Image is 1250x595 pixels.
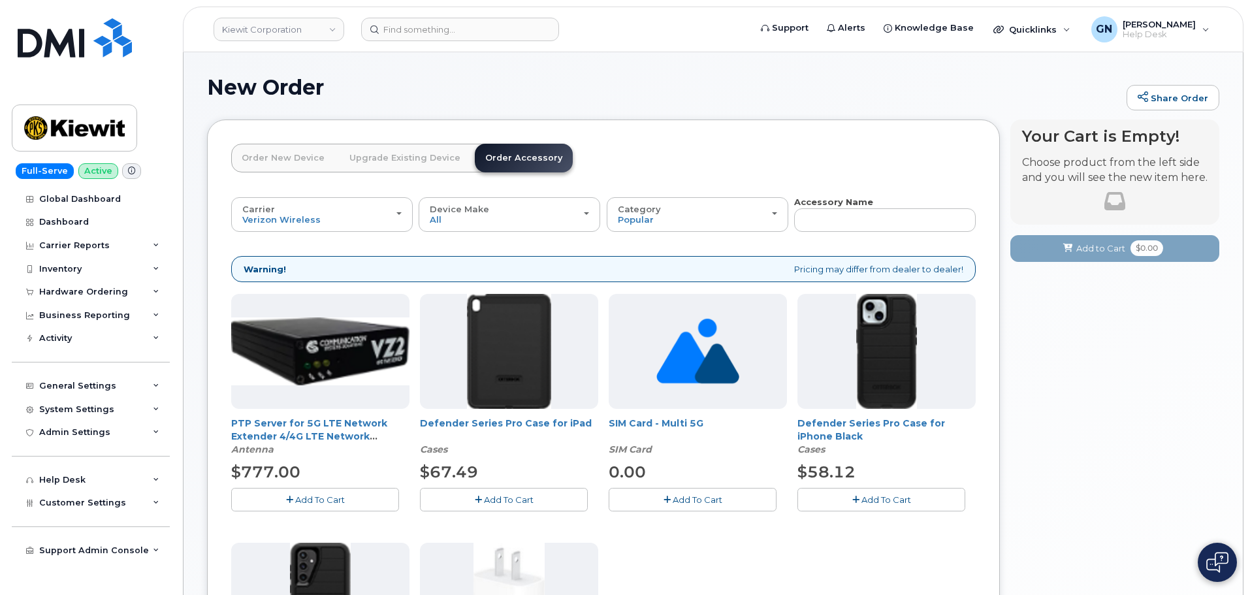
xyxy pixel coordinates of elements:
[1022,155,1208,185] p: Choose product from the left side and you will see the new item here.
[797,417,945,442] a: Defender Series Pro Case for iPhone Black
[794,197,873,207] strong: Accessory Name
[231,417,387,455] a: PTP Server for 5G LTE Network Extender 4/4G LTE Network Extender 3
[609,443,652,455] em: SIM Card
[231,417,409,456] div: PTP Server for 5G LTE Network Extender 4/4G LTE Network Extender 3
[295,494,345,505] span: Add To Cart
[244,263,286,276] strong: Warning!
[339,144,471,172] a: Upgrade Existing Device
[430,204,489,214] span: Device Make
[430,214,441,225] span: All
[609,488,777,511] button: Add To Cart
[475,144,573,172] a: Order Accessory
[609,417,787,456] div: SIM Card - Multi 5G
[231,144,335,172] a: Order New Device
[420,462,478,481] span: $67.49
[797,488,965,511] button: Add To Cart
[231,256,976,283] div: Pricing may differ from dealer to dealer!
[231,197,413,231] button: Carrier Verizon Wireless
[1206,552,1228,573] img: Open chat
[420,417,598,456] div: Defender Series Pro Case for iPad
[242,214,321,225] span: Verizon Wireless
[231,317,409,385] img: Casa_Sysem.png
[484,494,534,505] span: Add To Cart
[673,494,722,505] span: Add To Cart
[419,197,600,231] button: Device Make All
[242,204,275,214] span: Carrier
[207,76,1120,99] h1: New Order
[656,294,739,409] img: no_image_found-2caef05468ed5679b831cfe6fc140e25e0c280774317ffc20a367ab7fd17291e.png
[1130,240,1163,256] span: $0.00
[618,214,654,225] span: Popular
[1022,127,1208,145] h4: Your Cart is Empty!
[420,417,592,429] a: Defender Series Pro Case for iPad
[420,443,447,455] em: Cases
[1010,235,1219,262] button: Add to Cart $0.00
[618,204,661,214] span: Category
[609,417,703,429] a: SIM Card - Multi 5G
[797,462,856,481] span: $58.12
[797,417,976,456] div: Defender Series Pro Case for iPhone Black
[856,294,918,409] img: defenderiphone14.png
[797,443,825,455] em: Cases
[1076,242,1125,255] span: Add to Cart
[420,488,588,511] button: Add To Cart
[607,197,788,231] button: Category Popular
[1127,85,1219,111] a: Share Order
[231,443,274,455] em: Antenna
[861,494,911,505] span: Add To Cart
[609,462,646,481] span: 0.00
[231,462,300,481] span: $777.00
[231,488,399,511] button: Add To Cart
[467,294,551,409] img: defenderipad10thgen.png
